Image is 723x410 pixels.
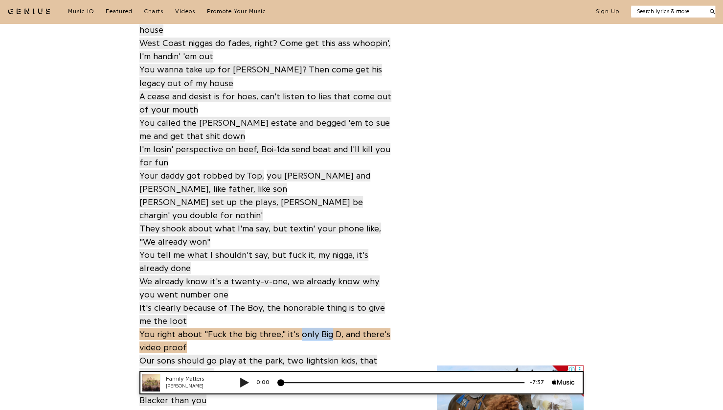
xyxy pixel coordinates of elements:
[139,223,381,248] span: They shook about what I'ma say, but textin' your phone like, "We already won"
[139,10,387,37] a: Where is your uncle at? 'Cause I wanna talk to the man of the house
[11,3,28,21] img: 72x72bb.jpg
[596,8,619,16] button: Sign Up
[139,143,390,168] span: I'm losin' perspective on beef, Boi-1da send beat and I'll kill you for fun
[68,8,94,16] a: Music IQ
[139,249,368,274] span: You tell me what I shouldn't say, but fuck it, my nigga, it's already done
[106,8,133,16] a: Featured
[106,8,133,14] span: Featured
[139,64,382,89] span: You wanna take up for [PERSON_NAME]? Then come get his legacy out of my house
[139,38,390,63] span: West Coast niggas do fades, right? Come get this ass whoopin', I'm handin' 'em out
[144,8,163,16] a: Charts
[139,355,377,406] span: Our sons should go play at the park, two lightskin kids, that shit would be cute Unless you don't...
[139,170,264,182] span: Your daddy got robbed by Top,
[34,12,93,19] div: [PERSON_NAME]
[175,8,195,14] span: Videos
[207,8,266,14] span: Promote Your Music
[393,7,420,16] div: -7:37
[139,169,370,195] a: you [PERSON_NAME] and [PERSON_NAME], like father, like son
[34,4,93,12] div: Family Matters
[139,91,391,142] span: A cease and desist is for hoes, can't listen to lies that come out of your mouth You called the [...
[631,7,704,16] input: Search lyrics & more
[139,354,377,407] a: Our sons should go play at the park, two lightskin kids, that shit would be cuteUnless you don't ...
[207,8,266,16] a: Promote Your Music
[139,222,381,248] a: They shook about what I'ma say, but textin' your phone like, "We already won"
[139,275,385,327] span: We already know it's a twenty-v-one, we already know why you went number one It's clearly because...
[139,195,363,222] a: [PERSON_NAME] set up the plays, [PERSON_NAME] be chargin' you double for nothin'
[139,327,390,354] a: You right about "Fuck the big three," it's only Big D, and there's video proof
[144,8,163,14] span: Charts
[139,274,385,327] a: We already know it's a twenty-v-one, we already know why you went number oneIt's clearly because ...
[139,37,390,63] a: West Coast niggas do fades, right? Come get this ass whoopin', I'm handin' 'em out
[139,142,390,169] a: I'm losin' perspective on beef, Boi-1da send beat and I'll kill you for fun
[139,196,363,221] span: [PERSON_NAME] set up the plays, [PERSON_NAME] be chargin' you double for nothin'
[175,8,195,16] a: Videos
[139,328,390,353] span: You right about "Fuck the big three," it's only Big D, and there's video proof
[139,169,264,182] a: Your daddy got robbed by Top,
[139,63,382,90] a: You wanna take up for [PERSON_NAME]? Then come get his legacy out of my house
[139,90,391,142] a: A cease and desist is for hoes, can't listen to lies that come out of your mouthYou called the [P...
[139,248,368,274] a: You tell me what I shouldn't say, but fuck it, my nigga, it's already done
[68,8,94,14] span: Music IQ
